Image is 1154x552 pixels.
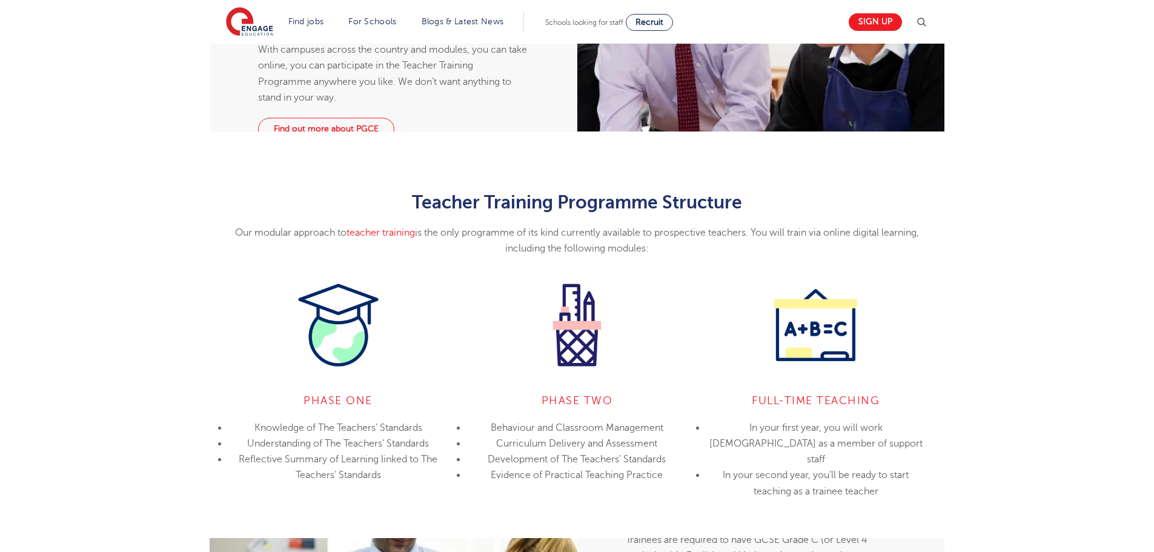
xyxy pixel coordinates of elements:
[635,18,663,27] span: Recruit
[228,393,448,408] h4: PHASE One
[239,454,437,481] span: Reflective Summary of Learning linked to The Teachers’ Standards
[626,14,673,31] a: Recruit
[849,13,902,31] a: Sign up
[466,393,687,408] h4: PHASE Two
[258,118,394,141] a: Find out more about PGCE
[422,17,504,26] a: Blogs & Latest News
[226,7,273,38] img: Engage Education
[706,393,926,408] h4: Full-Time Teaching
[219,225,935,257] p: Our modular approach to is the only programme of its kind currently available to prospective teac...
[491,470,663,481] span: Evidence of Practical Teaching Practice
[254,422,422,433] span: Knowledge of The Teachers’ Standards
[706,467,926,499] li: In your second year, you’ll be ready to start teaching as a trainee teacher
[247,438,429,449] span: Understanding of The Teachers’ Standards
[706,420,926,468] li: In your first year, you will work [DEMOGRAPHIC_DATA] as a member of support staff
[219,192,935,213] h2: Teacher Training Programme Structure
[496,438,657,449] span: Curriculum Delivery and Assessment
[288,17,324,26] a: Find jobs
[347,227,415,238] a: teacher training
[545,18,623,27] span: Schools looking for staff
[491,422,663,433] span: Behaviour and Classroom Management
[488,454,666,465] span: Development of The Teachers’ Standards
[348,17,396,26] a: For Schools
